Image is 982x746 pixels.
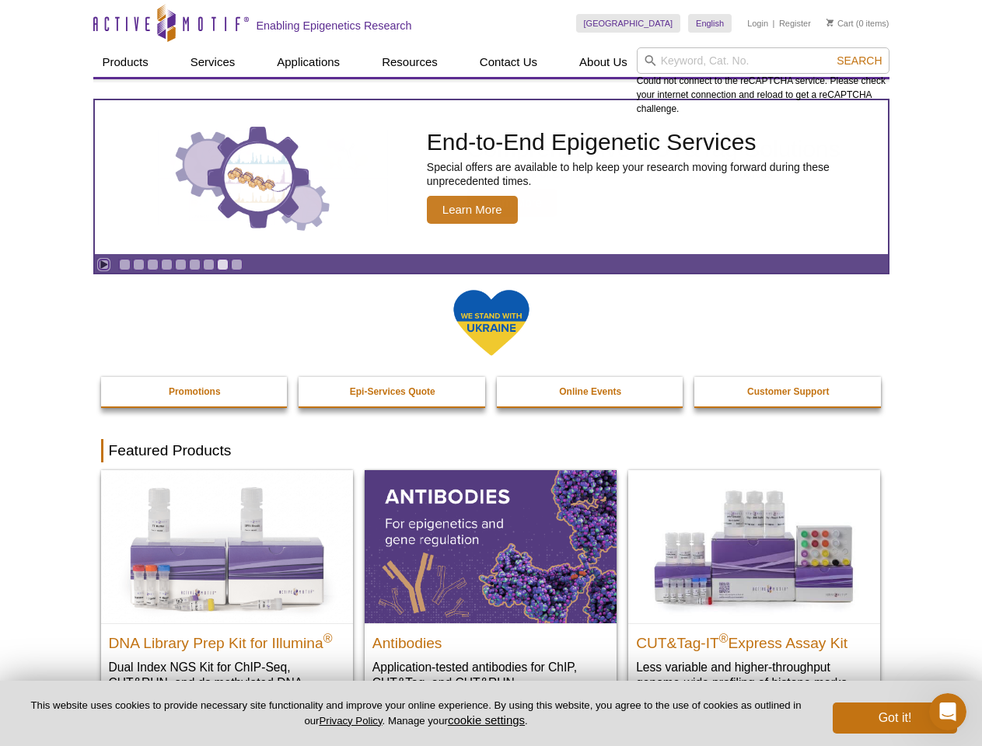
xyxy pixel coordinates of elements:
a: Contact Us [470,47,547,77]
a: Go to slide 9 [231,259,243,270]
button: Search [832,54,886,68]
strong: Promotions [169,386,221,397]
a: Privacy Policy [319,715,382,727]
a: Go to slide 4 [161,259,173,270]
a: Online Events [497,377,685,406]
h2: CUT&Tag-IT Express Assay Kit [636,628,872,651]
img: CUT&Tag-IT® Express Assay Kit [628,470,880,622]
li: | [773,14,775,33]
a: Login [747,18,768,29]
input: Keyword, Cat. No. [637,47,889,74]
strong: Customer Support [747,386,829,397]
a: Go to slide 3 [147,259,159,270]
a: Go to slide 7 [203,259,215,270]
a: Go to slide 6 [189,259,201,270]
li: (0 items) [826,14,889,33]
button: Got it! [833,702,957,734]
a: CUT&Tag-IT® Express Assay Kit CUT&Tag-IT®Express Assay Kit Less variable and higher-throughput ge... [628,470,880,706]
p: This website uses cookies to provide necessary site functionality and improve your online experie... [25,699,807,728]
h2: DNA Library Prep Kit for Illumina [109,628,345,651]
a: Products [93,47,158,77]
a: Epi-Services Quote [299,377,487,406]
a: Go to slide 2 [133,259,145,270]
h2: Antibodies [372,628,609,651]
a: DNA Library Prep Kit for Illumina DNA Library Prep Kit for Illumina® Dual Index NGS Kit for ChIP-... [101,470,353,721]
a: Three gears with decorative charts inside the larger center gear. End-to-End Epigenetic Services ... [95,100,888,254]
a: Toggle autoplay [98,259,110,270]
div: Could not connect to the reCAPTCHA service. Please check your internet connection and reload to g... [637,47,889,116]
a: Promotions [101,377,289,406]
a: [GEOGRAPHIC_DATA] [576,14,681,33]
a: About Us [570,47,637,77]
sup: ® [323,631,333,644]
p: Special offers are available to help keep your research moving forward during these unprecedented... [427,160,880,188]
a: Go to slide 8 [217,259,229,270]
a: All Antibodies Antibodies Application-tested antibodies for ChIP, CUT&Tag, and CUT&RUN. [365,470,617,706]
a: Resources [372,47,447,77]
strong: Online Events [559,386,621,397]
img: Your Cart [826,19,833,26]
sup: ® [719,631,729,644]
a: English [688,14,732,33]
iframe: Intercom live chat [929,693,966,730]
img: We Stand With Ukraine [453,288,530,357]
a: Go to slide 5 [175,259,187,270]
a: Go to slide 1 [119,259,131,270]
span: Learn More [427,196,518,224]
a: Register [779,18,811,29]
span: Search [837,54,882,67]
a: Cart [826,18,854,29]
img: Three gears with decorative charts inside the larger center gear. [175,123,330,232]
p: Application-tested antibodies for ChIP, CUT&Tag, and CUT&RUN. [372,659,609,691]
a: Services [181,47,245,77]
h2: Enabling Epigenetics Research [257,19,412,33]
img: DNA Library Prep Kit for Illumina [101,470,353,622]
button: cookie settings [448,713,525,727]
p: Less variable and higher-throughput genome-wide profiling of histone marks​. [636,659,872,691]
a: Applications [267,47,349,77]
h2: End-to-End Epigenetic Services [427,131,880,154]
h2: Featured Products [101,439,882,462]
a: Customer Support [694,377,882,406]
strong: Epi-Services Quote [350,386,435,397]
article: End-to-End Epigenetic Services [95,100,888,254]
p: Dual Index NGS Kit for ChIP-Seq, CUT&RUN, and ds methylated DNA assays. [109,659,345,706]
img: All Antibodies [365,470,617,622]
